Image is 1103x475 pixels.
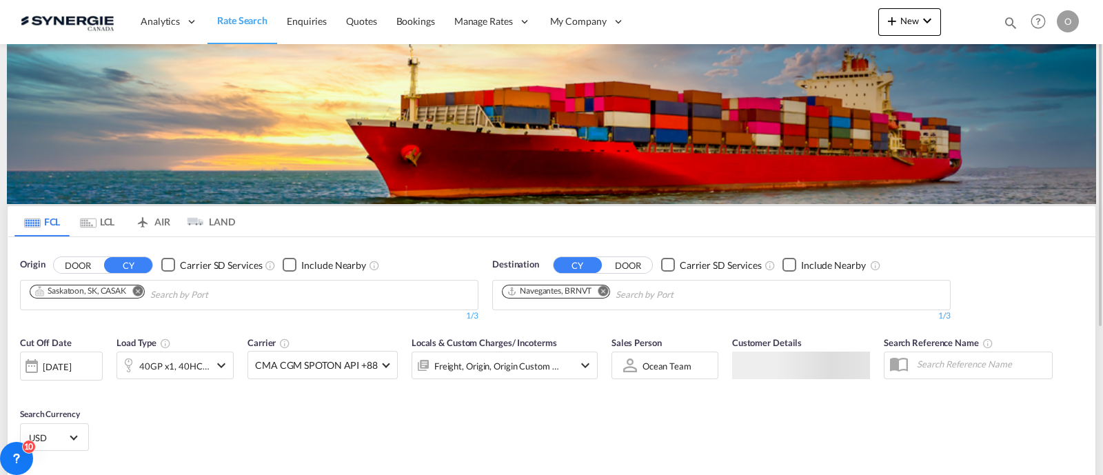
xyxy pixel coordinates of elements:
[661,258,762,272] md-checkbox: Checkbox No Ink
[884,12,900,29] md-icon: icon-plus 400-fg
[247,337,290,348] span: Carrier
[611,337,662,348] span: Sales Person
[396,15,435,27] span: Bookings
[554,257,602,273] button: CY
[28,427,81,447] md-select: Select Currency: $ USDUnited States Dollar
[287,15,327,27] span: Enquiries
[801,259,866,272] div: Include Nearby
[507,285,591,297] div: Navegantes, BRNVT
[139,356,210,376] div: 40GP x1 40HC x1
[141,14,180,28] span: Analytics
[884,337,993,348] span: Search Reference Name
[213,357,230,374] md-icon: icon-chevron-down
[14,206,235,236] md-pagination-wrapper: Use the left and right arrow keys to navigate between tabs
[160,338,171,349] md-icon: icon-information-outline
[217,14,267,26] span: Rate Search
[765,260,776,271] md-icon: Unchecked: Search for CY (Container Yard) services for all selected carriers.Checked : Search for...
[492,310,951,322] div: 1/3
[1003,15,1018,30] md-icon: icon-magnify
[680,259,762,272] div: Carrier SD Services
[123,285,144,299] button: Remove
[870,260,881,271] md-icon: Unchecked: Ignores neighbouring ports when fetching rates.Checked : Includes neighbouring ports w...
[782,258,866,272] md-checkbox: Checkbox No Ink
[125,206,180,236] md-tab-item: AIR
[910,354,1052,374] input: Search Reference Name
[1057,10,1079,32] div: O
[919,12,935,29] md-icon: icon-chevron-down
[70,206,125,236] md-tab-item: LCL
[732,337,802,348] span: Customer Details
[283,258,366,272] md-checkbox: Checkbox No Ink
[604,257,652,273] button: DOOR
[20,258,45,272] span: Origin
[20,352,103,381] div: [DATE]
[507,285,594,297] div: Press delete to remove this chip.
[34,285,126,297] div: Saskatoon, SK, CASAK
[54,257,102,273] button: DOOR
[878,8,941,36] button: icon-plus 400-fgNewicon-chevron-down
[43,361,71,373] div: [DATE]
[117,337,171,348] span: Load Type
[265,260,276,271] md-icon: Unchecked: Search for CY (Container Yard) services for all selected carriers.Checked : Search for...
[550,14,607,28] span: My Company
[301,259,366,272] div: Include Nearby
[117,352,234,379] div: 40GP x1 40HC x1icon-chevron-down
[412,352,598,379] div: Freight Origin Origin Custom Destination Destination Custom Factory Stuffingicon-chevron-down
[21,6,114,37] img: 1f56c880d42311ef80fc7dca854c8e59.png
[180,206,235,236] md-tab-item: LAND
[589,285,609,299] button: Remove
[7,44,1096,204] img: LCL+%26+FCL+BACKGROUND.png
[1003,15,1018,36] div: icon-magnify
[104,257,152,273] button: CY
[20,337,72,348] span: Cut Off Date
[20,310,478,322] div: 1/3
[34,285,129,297] div: Press delete to remove this chip.
[500,281,752,306] md-chips-wrap: Chips container. Use arrow keys to select chips.
[20,379,30,398] md-datepicker: Select
[512,337,557,348] span: / Incoterms
[641,356,693,376] md-select: Sales Person: Ocean team
[279,338,290,349] md-icon: The selected Trucker/Carrierwill be displayed in the rate results If the rates are from another f...
[180,259,262,272] div: Carrier SD Services
[642,361,691,372] div: Ocean team
[982,338,993,349] md-icon: Your search will be saved by the below given name
[884,15,935,26] span: New
[346,15,376,27] span: Quotes
[616,284,747,306] input: Chips input.
[20,409,80,419] span: Search Currency
[28,281,287,306] md-chips-wrap: Chips container. Use arrow keys to select chips.
[134,214,151,224] md-icon: icon-airplane
[1026,10,1057,34] div: Help
[412,337,557,348] span: Locals & Custom Charges
[454,14,513,28] span: Manage Rates
[161,258,262,272] md-checkbox: Checkbox No Ink
[492,258,539,272] span: Destination
[255,358,378,372] span: CMA CGM SPOTON API +88
[29,432,68,444] span: USD
[14,206,70,236] md-tab-item: FCL
[434,356,560,376] div: Freight Origin Origin Custom Destination Destination Custom Factory Stuffing
[369,260,380,271] md-icon: Unchecked: Ignores neighbouring ports when fetching rates.Checked : Includes neighbouring ports w...
[577,357,594,374] md-icon: icon-chevron-down
[150,284,281,306] input: Chips input.
[1026,10,1050,33] span: Help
